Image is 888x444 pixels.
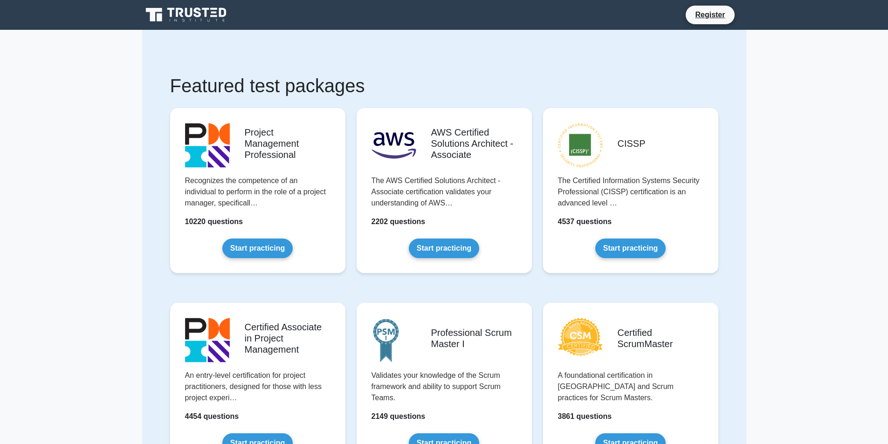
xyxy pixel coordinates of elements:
[595,239,666,258] a: Start practicing
[689,9,730,20] a: Register
[409,239,479,258] a: Start practicing
[170,75,718,97] h1: Featured test packages
[222,239,293,258] a: Start practicing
